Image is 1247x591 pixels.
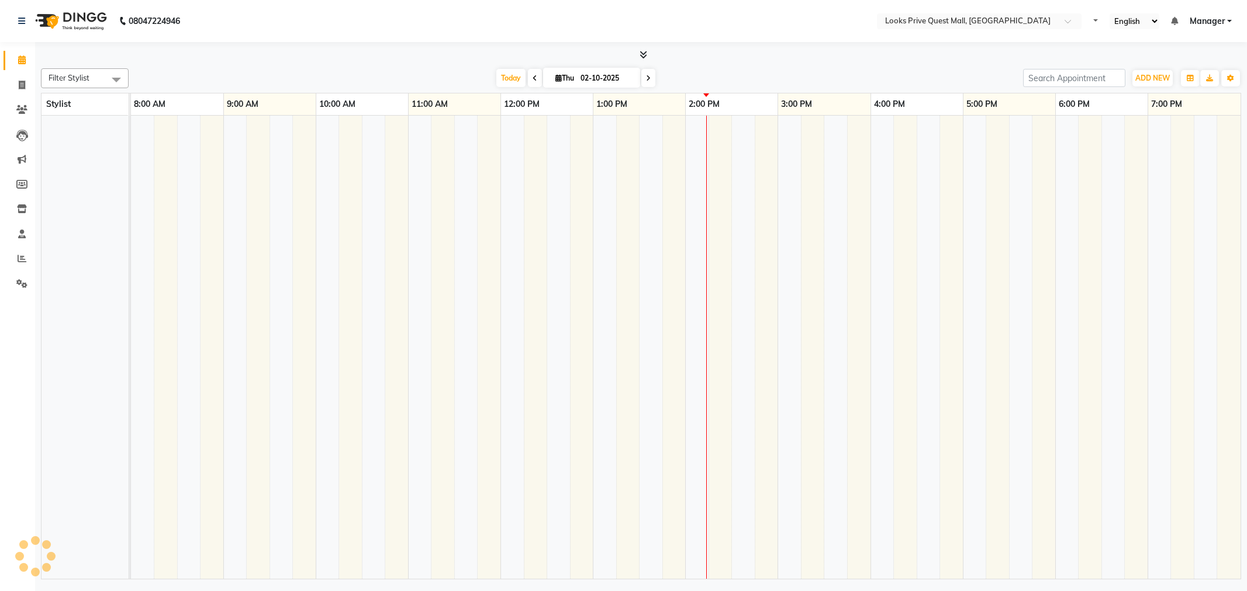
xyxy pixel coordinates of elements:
[778,96,815,113] a: 3:00 PM
[224,96,261,113] a: 9:00 AM
[1190,15,1225,27] span: Manager
[1056,96,1093,113] a: 6:00 PM
[1148,96,1185,113] a: 7:00 PM
[46,99,71,109] span: Stylist
[593,96,630,113] a: 1:00 PM
[496,69,526,87] span: Today
[1135,74,1170,82] span: ADD NEW
[49,73,89,82] span: Filter Stylist
[316,96,358,113] a: 10:00 AM
[1132,70,1173,86] button: ADD NEW
[409,96,451,113] a: 11:00 AM
[577,69,635,87] input: 2025-10-02
[129,5,180,37] b: 08047224946
[686,96,723,113] a: 2:00 PM
[1023,69,1125,87] input: Search Appointment
[871,96,908,113] a: 4:00 PM
[963,96,1000,113] a: 5:00 PM
[552,74,577,82] span: Thu
[30,5,110,37] img: logo
[501,96,543,113] a: 12:00 PM
[131,96,168,113] a: 8:00 AM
